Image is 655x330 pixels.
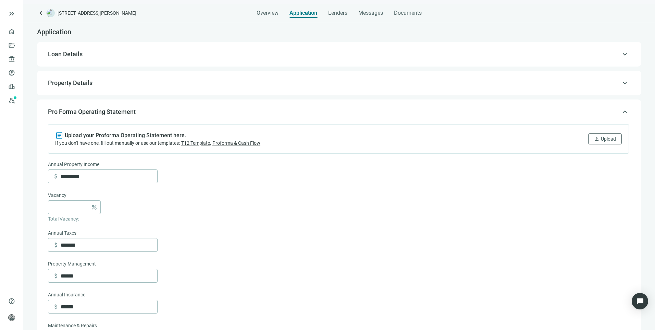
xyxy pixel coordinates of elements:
[48,291,85,298] span: Annual Insurance
[594,136,600,142] span: upload
[212,140,260,146] span: Proforma & Cash Flow
[48,108,136,115] span: Pro Forma Operating Statement
[8,10,16,18] button: keyboard_double_arrow_right
[181,140,210,146] span: T12 Template
[328,10,347,16] span: Lenders
[48,260,96,268] span: Property Management
[47,9,55,17] img: deal-logo
[601,136,616,142] span: Upload
[358,10,383,16] span: Messages
[48,161,99,168] span: Annual Property Income
[632,293,648,309] div: Open Intercom Messenger
[8,56,13,62] span: account_balance
[52,173,59,180] span: attach_money
[289,10,317,16] span: Application
[48,50,83,58] span: Loan Details
[91,204,98,211] span: percent
[52,241,59,248] span: attach_money
[55,131,63,140] span: article
[55,140,260,146] div: If you don't have one, fill out manually or use our templates: ,
[37,28,71,36] span: Application
[48,79,92,86] span: Property Details
[52,272,59,279] span: attach_money
[394,10,422,16] span: Documents
[65,132,186,139] h4: Upload your Proforma Operating Statement here.
[8,314,15,321] span: person
[48,322,97,329] span: Maintenance & Repairs
[588,133,622,144] button: uploadUpload
[52,303,59,310] span: attach_money
[48,191,66,199] span: Vacancy
[48,216,79,222] span: Total Vacancy:
[8,298,15,305] span: help
[37,9,45,17] a: keyboard_arrow_left
[58,10,136,16] span: [STREET_ADDRESS][PERSON_NAME]
[257,10,279,16] span: Overview
[48,229,76,237] span: Annual Taxes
